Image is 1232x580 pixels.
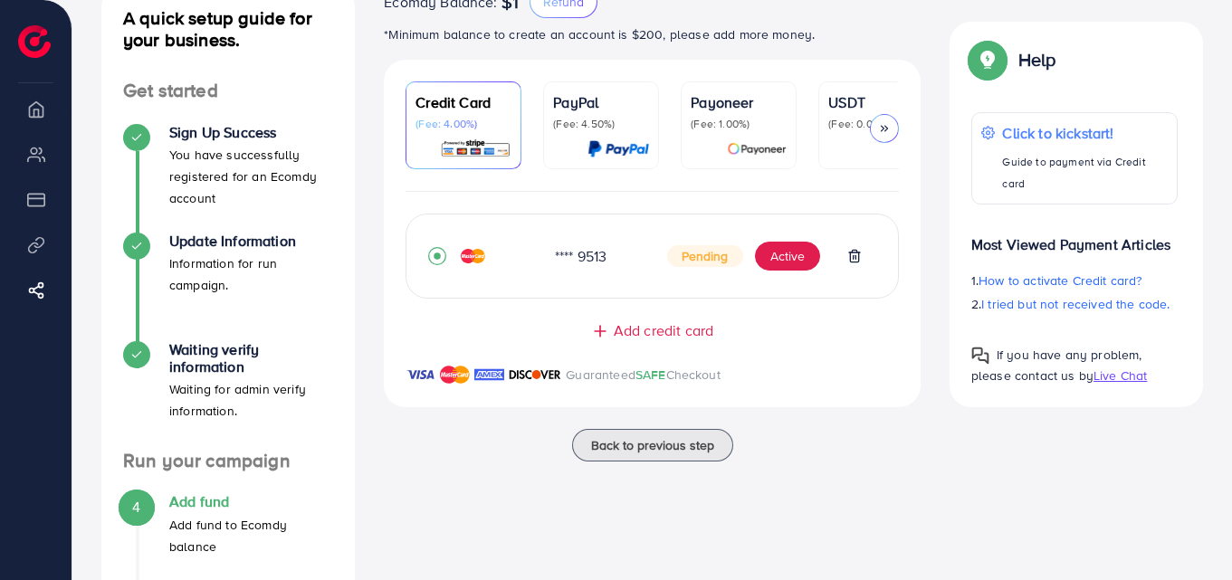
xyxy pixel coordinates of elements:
span: 4 [132,497,140,518]
img: Popup guide [971,347,989,365]
img: brand [406,364,435,385]
li: Waiting verify information [101,341,355,450]
h4: Waiting verify information [169,341,333,376]
iframe: Chat [1155,499,1218,566]
img: credit [461,249,485,263]
h4: Sign Up Success [169,124,333,141]
p: (Fee: 0.00%) [828,117,924,131]
span: If you have any problem, please contact us by [971,346,1142,385]
p: Guide to payment via Credit card [1002,151,1168,195]
li: Update Information [101,233,355,341]
h4: Add fund [169,493,333,510]
span: Pending [667,245,743,267]
h4: Run your campaign [101,450,355,472]
img: logo [18,25,51,58]
img: card [440,138,511,159]
p: Help [1018,49,1056,71]
p: (Fee: 4.00%) [415,117,511,131]
span: SAFE [635,366,666,384]
span: Live Chat [1094,366,1147,385]
p: 2. [971,293,1178,315]
p: *Minimum balance to create an account is $200, please add more money. [384,24,921,45]
p: 1. [971,270,1178,291]
img: brand [474,364,504,385]
p: Guaranteed Checkout [566,364,721,385]
h4: A quick setup guide for your business. [101,7,355,51]
img: brand [509,364,561,385]
p: USDT [828,91,924,113]
p: Add fund to Ecomdy balance [169,514,333,557]
button: Active [755,242,820,271]
span: Back to previous step [591,436,714,454]
p: Click to kickstart! [1002,122,1168,144]
svg: record circle [428,247,446,265]
img: card [587,138,649,159]
p: Credit Card [415,91,511,113]
p: (Fee: 1.00%) [691,117,787,131]
span: How to activate Credit card? [979,271,1141,290]
p: Waiting for admin verify information. [169,378,333,422]
span: Add credit card [614,320,713,341]
h4: Get started [101,80,355,102]
img: Popup guide [971,43,1004,76]
p: You have successfully registered for an Ecomdy account [169,144,333,209]
img: card [727,138,787,159]
span: I tried but not received the code. [981,295,1170,313]
p: Most Viewed Payment Articles [971,219,1178,255]
button: Back to previous step [572,429,733,461]
h4: Update Information [169,233,333,250]
li: Sign Up Success [101,124,355,233]
p: Payoneer [691,91,787,113]
p: Information for run campaign. [169,252,333,296]
p: (Fee: 4.50%) [553,117,649,131]
img: brand [440,364,470,385]
p: PayPal [553,91,649,113]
